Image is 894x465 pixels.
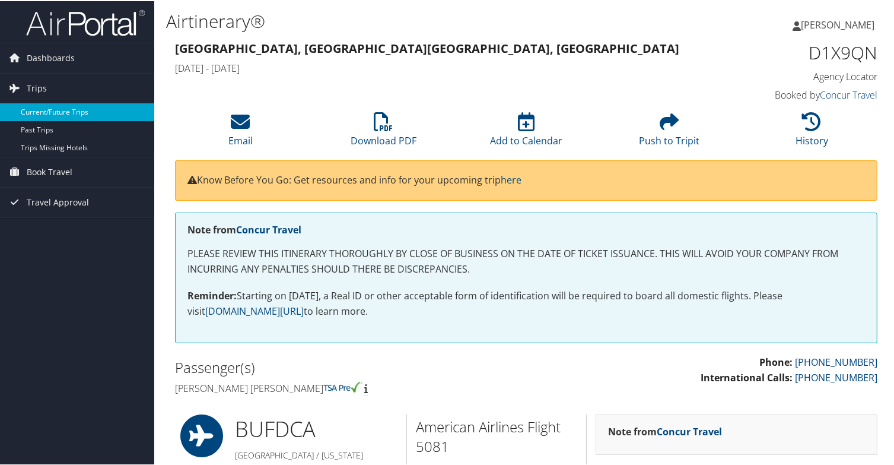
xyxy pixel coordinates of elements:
[501,172,521,185] a: here
[820,87,877,100] a: Concur Travel
[793,6,886,42] a: [PERSON_NAME]
[187,288,237,301] strong: Reminder:
[187,245,865,276] p: PLEASE REVIEW THIS ITINERARY THOROUGHLY BY CLOSE OF BUSINESS ON THE DATE OF TICKET ISSUANCE. THIS...
[759,355,793,368] strong: Phone:
[235,413,397,443] h1: BUF DCA
[639,118,699,146] a: Push to Tripit
[801,17,874,30] span: [PERSON_NAME]
[351,118,416,146] a: Download PDF
[701,370,793,383] strong: International Calls:
[187,222,301,235] strong: Note from
[323,381,362,391] img: tsa-precheck.png
[187,287,865,318] p: Starting on [DATE], a Real ID or other acceptable form of identification will be required to boar...
[715,69,878,82] h4: Agency Locator
[235,448,397,460] h5: [GEOGRAPHIC_DATA] / [US_STATE]
[27,72,47,102] span: Trips
[416,416,578,455] h2: American Airlines Flight 5081
[608,424,722,437] strong: Note from
[27,156,72,186] span: Book Travel
[175,61,698,74] h4: [DATE] - [DATE]
[490,118,562,146] a: Add to Calendar
[175,356,517,377] h2: Passenger(s)
[657,424,722,437] a: Concur Travel
[205,303,304,317] a: [DOMAIN_NAME][URL]
[27,42,75,72] span: Dashboards
[715,87,878,100] h4: Booked by
[26,8,145,36] img: airportal-logo.png
[795,355,877,368] a: [PHONE_NUMBER]
[27,186,89,216] span: Travel Approval
[228,118,253,146] a: Email
[187,172,865,187] p: Know Before You Go: Get resources and info for your upcoming trip
[795,370,877,383] a: [PHONE_NUMBER]
[166,8,646,33] h1: Airtinerary®
[175,381,517,394] h4: [PERSON_NAME] [PERSON_NAME]
[236,222,301,235] a: Concur Travel
[175,39,679,55] strong: [GEOGRAPHIC_DATA], [GEOGRAPHIC_DATA] [GEOGRAPHIC_DATA], [GEOGRAPHIC_DATA]
[796,118,828,146] a: History
[715,39,878,64] h1: D1X9QN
